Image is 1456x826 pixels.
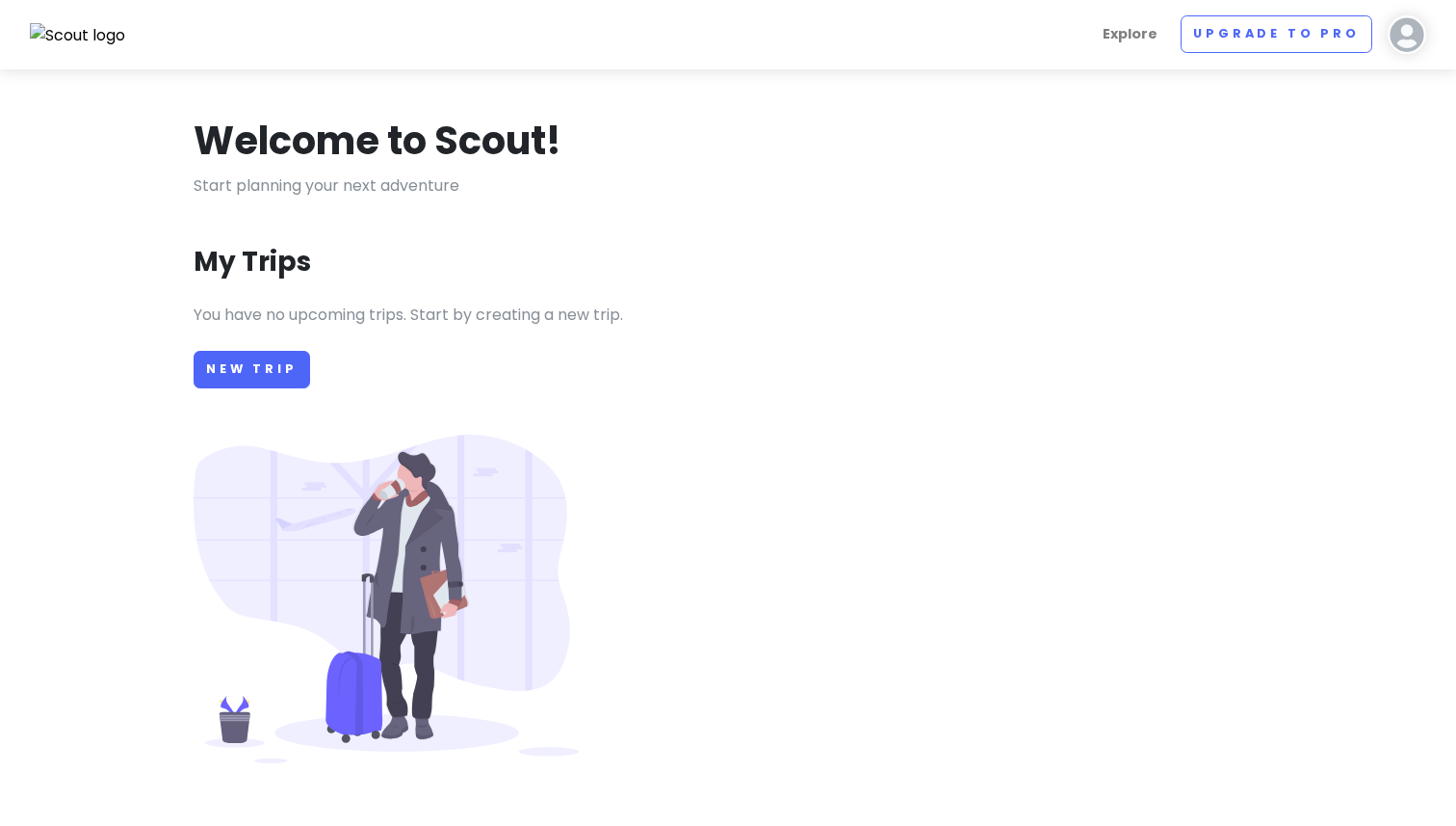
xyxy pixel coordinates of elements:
h3: My Trips [194,245,311,280]
a: Upgrade to Pro [1181,15,1372,53]
a: New Trip [194,351,310,388]
img: Scout logo [30,23,126,48]
img: Person with luggage at airport [194,435,579,763]
p: Start planning your next adventure [194,173,1262,199]
a: Explore [1095,15,1165,53]
h1: Welcome to Scout! [194,116,561,166]
p: You have no upcoming trips. Start by creating a new trip. [194,303,1262,328]
img: User profile [1388,15,1426,54]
